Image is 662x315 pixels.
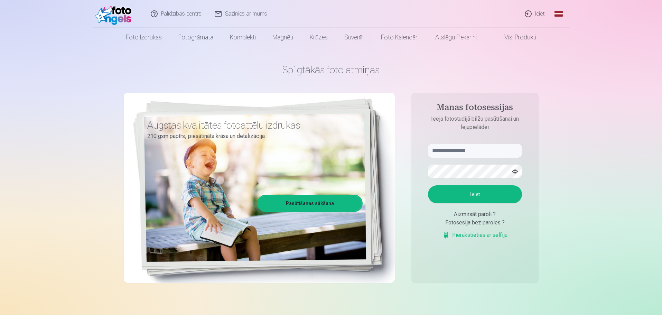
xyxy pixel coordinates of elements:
a: Visi produkti [485,28,544,47]
p: Ieeja fotostudijā bilžu pasūtīšanai un lejupielādei [421,115,529,131]
a: Krūzes [301,28,336,47]
a: Suvenīri [336,28,373,47]
a: Magnēti [264,28,301,47]
h4: Manas fotosessijas [421,102,529,115]
div: Aizmirsāt paroli ? [428,210,522,219]
button: Ieiet [428,185,522,203]
div: Fotosesija bez paroles ? [428,219,522,227]
a: Pierakstieties ar selfiju [442,231,507,239]
a: Komplekti [222,28,264,47]
a: Foto kalendāri [373,28,427,47]
h3: Augstas kvalitātes fotoattēlu izdrukas [147,119,357,131]
a: Pasūtīšanas sākšana [258,196,362,211]
h1: Spilgtākās foto atmiņas [124,64,539,76]
a: Fotogrāmata [170,28,222,47]
p: 210 gsm papīrs, piesātināta krāsa un detalizācija [147,131,357,141]
a: Atslēgu piekariņi [427,28,485,47]
a: Foto izdrukas [118,28,170,47]
img: /fa1 [95,3,135,25]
